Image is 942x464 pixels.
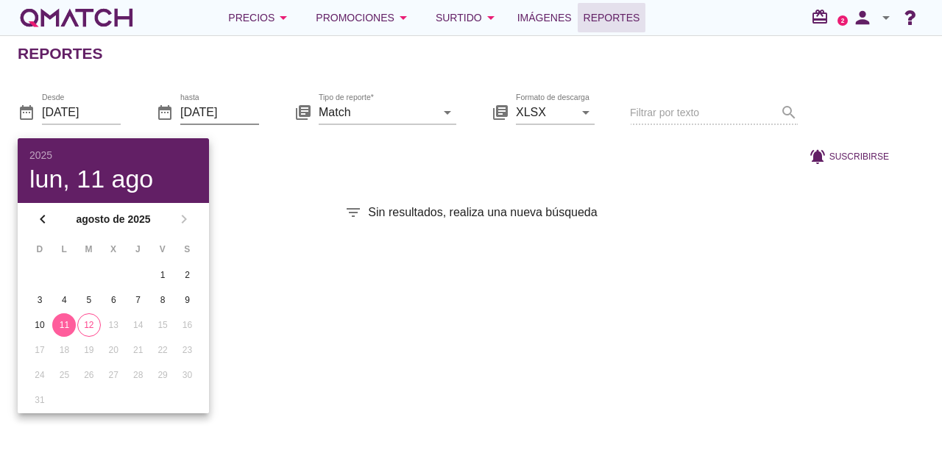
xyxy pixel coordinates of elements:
[127,293,150,307] div: 7
[176,263,199,287] button: 2
[368,204,597,221] span: Sin resultados, realiza una nueva búsqueda
[77,288,101,312] button: 5
[809,147,829,165] i: notifications_active
[29,150,197,160] div: 2025
[102,237,124,262] th: X
[304,3,424,32] button: Promociones
[18,3,135,32] a: white-qmatch-logo
[156,103,174,121] i: date_range
[584,9,640,26] span: Reportes
[578,3,646,32] a: Reportes
[492,103,509,121] i: library_books
[176,293,199,307] div: 9
[151,268,174,282] div: 1
[34,210,52,228] i: chevron_left
[294,103,312,121] i: library_books
[151,263,174,287] button: 1
[228,9,292,26] div: Precios
[127,288,150,312] button: 7
[577,103,595,121] i: arrow_drop_down
[811,8,835,26] i: redeem
[28,237,51,262] th: D
[78,318,100,332] div: 12
[176,288,199,312] button: 9
[316,9,412,26] div: Promociones
[52,318,76,332] div: 11
[52,313,76,337] button: 11
[848,7,877,28] i: person
[837,15,848,26] a: 2
[102,293,125,307] div: 6
[439,103,456,121] i: arrow_drop_down
[344,204,362,221] i: filter_list
[18,103,35,121] i: date_range
[482,9,500,26] i: arrow_drop_down
[436,9,500,26] div: Surtido
[275,9,292,26] i: arrow_drop_down
[180,100,259,124] input: hasta
[29,166,197,191] div: lun, 11 ago
[176,268,199,282] div: 2
[216,3,304,32] button: Precios
[28,318,52,332] div: 10
[77,293,101,307] div: 5
[424,3,511,32] button: Surtido
[28,288,52,312] button: 3
[516,100,574,124] input: Formato de descarga
[18,42,103,65] h2: Reportes
[52,288,76,312] button: 4
[877,9,895,26] i: arrow_drop_down
[841,17,845,24] text: 2
[77,313,101,337] button: 12
[511,3,578,32] a: Imágenes
[28,293,52,307] div: 3
[151,288,174,312] button: 8
[127,237,149,262] th: J
[151,237,174,262] th: V
[797,143,901,169] button: Suscribirse
[176,237,199,262] th: S
[56,212,171,227] strong: agosto de 2025
[42,100,121,124] input: Desde
[319,100,436,124] input: Tipo de reporte*
[28,313,52,337] button: 10
[52,293,76,307] div: 4
[151,293,174,307] div: 8
[77,237,100,262] th: M
[394,9,412,26] i: arrow_drop_down
[517,9,572,26] span: Imágenes
[52,237,75,262] th: L
[829,149,889,163] span: Suscribirse
[102,288,125,312] button: 6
